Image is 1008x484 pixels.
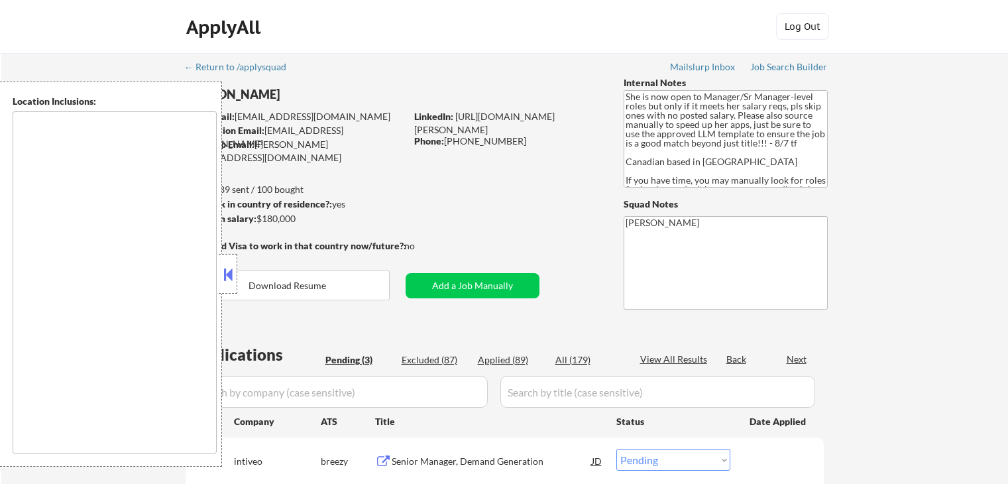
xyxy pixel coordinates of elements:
[616,409,730,433] div: Status
[776,13,829,40] button: Log Out
[750,415,808,428] div: Date Applied
[234,455,321,468] div: intiveo
[186,271,390,300] button: Download Resume
[406,273,539,298] button: Add a Job Manually
[321,455,375,468] div: breezy
[190,376,488,408] input: Search by company (case sensitive)
[13,95,217,108] div: Location Inclusions:
[500,376,815,408] input: Search by title (case sensitive)
[670,62,736,75] a: Mailslurp Inbox
[590,449,604,473] div: JD
[186,16,264,38] div: ApplyAll
[624,76,828,90] div: Internal Notes
[414,111,453,122] strong: LinkedIn:
[186,110,406,123] div: [EMAIL_ADDRESS][DOMAIN_NAME]
[185,198,332,210] strong: Can work in country of residence?:
[186,86,458,103] div: [PERSON_NAME]
[404,239,442,253] div: no
[186,124,406,150] div: [EMAIL_ADDRESS][DOMAIN_NAME]
[555,353,622,367] div: All (179)
[184,62,299,72] div: ← Return to /applysquad
[190,347,321,363] div: Applications
[392,455,592,468] div: Senior Manager, Demand Generation
[414,135,444,147] strong: Phone:
[624,198,828,211] div: Squad Notes
[670,62,736,72] div: Mailslurp Inbox
[186,138,406,164] div: [PERSON_NAME][EMAIL_ADDRESS][DOMAIN_NAME]
[185,212,406,225] div: $180,000
[640,353,711,366] div: View All Results
[186,240,406,251] strong: Will need Visa to work in that country now/future?:
[402,353,468,367] div: Excluded (87)
[726,353,748,366] div: Back
[234,415,321,428] div: Company
[750,62,828,72] div: Job Search Builder
[185,198,402,211] div: yes
[321,415,375,428] div: ATS
[478,353,544,367] div: Applied (89)
[414,111,555,135] a: [URL][DOMAIN_NAME][PERSON_NAME]
[184,62,299,75] a: ← Return to /applysquad
[375,415,604,428] div: Title
[787,353,808,366] div: Next
[185,183,406,196] div: 89 sent / 100 bought
[325,353,392,367] div: Pending (3)
[414,135,602,148] div: [PHONE_NUMBER]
